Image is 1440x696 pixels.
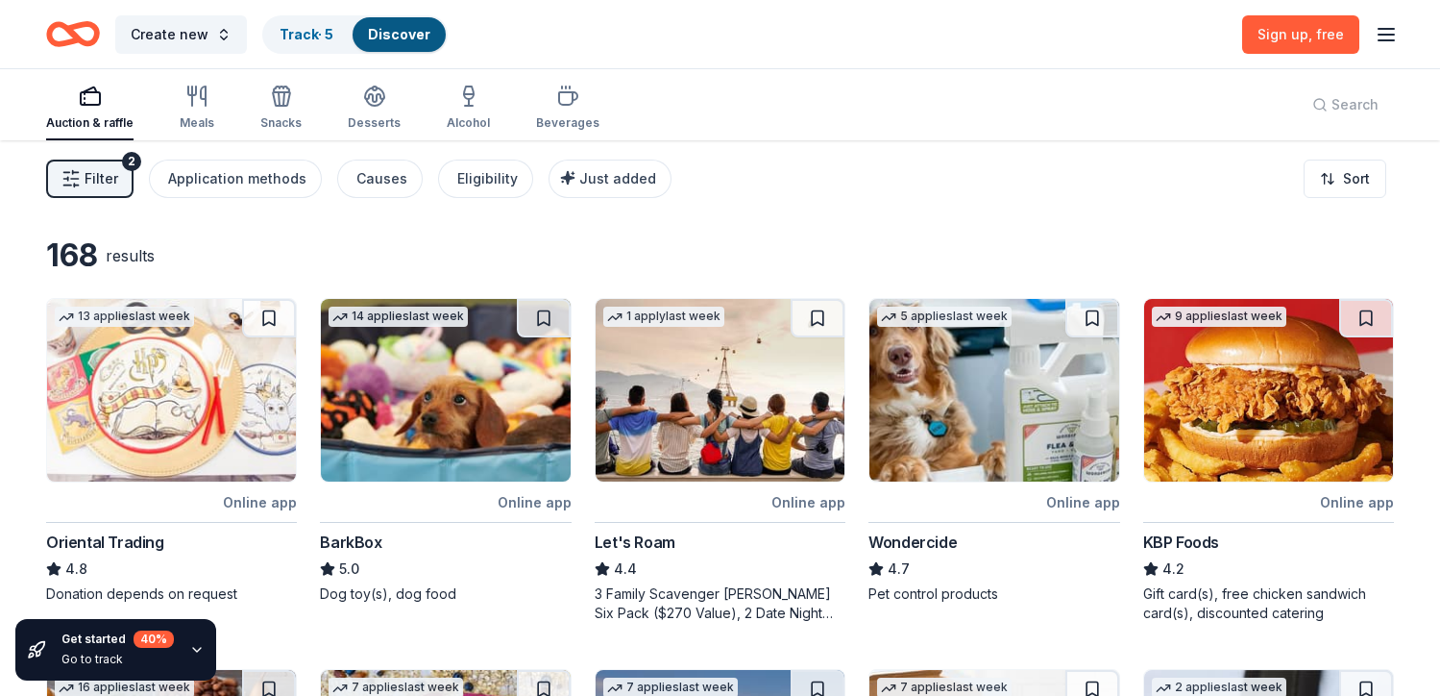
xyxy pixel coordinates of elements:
[46,115,134,131] div: Auction & raffle
[134,631,174,648] div: 40 %
[1162,558,1184,581] span: 4.2
[223,490,297,514] div: Online app
[603,307,724,327] div: 1 apply last week
[356,167,407,190] div: Causes
[348,77,401,140] button: Desserts
[1143,584,1394,623] div: Gift card(s), free chicken sandwich card(s), discounted catering
[549,160,671,198] button: Just added
[868,584,1119,604] div: Pet control products
[321,299,570,482] img: Image for BarkBox
[260,115,302,131] div: Snacks
[595,298,845,623] a: Image for Let's Roam1 applylast weekOnline appLet's Roam4.43 Family Scavenger [PERSON_NAME] Six P...
[888,558,910,581] span: 4.7
[771,490,845,514] div: Online app
[1143,298,1394,623] a: Image for KBP Foods9 applieslast weekOnline appKBP Foods4.2Gift card(s), free chicken sandwich ca...
[46,531,164,554] div: Oriental Trading
[46,584,297,604] div: Donation depends on request
[47,299,296,482] img: Image for Oriental Trading
[596,299,844,482] img: Image for Let's Roam
[1304,160,1386,198] button: Sort
[1343,167,1370,190] span: Sort
[1308,26,1344,42] span: , free
[614,558,637,581] span: 4.4
[46,12,100,57] a: Home
[868,531,957,554] div: Wondercide
[46,298,297,604] a: Image for Oriental Trading13 applieslast weekOnline appOriental Trading4.8Donation depends on req...
[1144,299,1393,482] img: Image for KBP Foods
[1143,531,1219,554] div: KBP Foods
[457,167,518,190] div: Eligibility
[168,167,306,190] div: Application methods
[280,26,333,42] a: Track· 5
[46,77,134,140] button: Auction & raffle
[447,77,490,140] button: Alcohol
[447,115,490,131] div: Alcohol
[85,167,118,190] span: Filter
[536,115,599,131] div: Beverages
[122,152,141,171] div: 2
[260,77,302,140] button: Snacks
[869,299,1118,482] img: Image for Wondercide
[536,77,599,140] button: Beverages
[320,298,571,604] a: Image for BarkBox14 applieslast weekOnline appBarkBox5.0Dog toy(s), dog food
[579,170,656,186] span: Just added
[877,307,1012,327] div: 5 applies last week
[1320,490,1394,514] div: Online app
[1046,490,1120,514] div: Online app
[1152,307,1286,327] div: 9 applies last week
[337,160,423,198] button: Causes
[329,307,468,327] div: 14 applies last week
[55,307,194,327] div: 13 applies last week
[262,15,448,54] button: Track· 5Discover
[868,298,1119,604] a: Image for Wondercide5 applieslast weekOnline appWondercide4.7Pet control products
[106,244,155,267] div: results
[320,584,571,604] div: Dog toy(s), dog food
[46,236,98,275] div: 168
[61,652,174,667] div: Go to track
[595,531,675,554] div: Let's Roam
[61,631,174,648] div: Get started
[180,77,214,140] button: Meals
[180,115,214,131] div: Meals
[368,26,430,42] a: Discover
[339,558,359,581] span: 5.0
[65,558,87,581] span: 4.8
[320,531,381,554] div: BarkBox
[149,160,322,198] button: Application methods
[498,490,572,514] div: Online app
[1242,15,1359,54] a: Sign up, free
[115,15,247,54] button: Create new
[131,23,208,46] span: Create new
[438,160,533,198] button: Eligibility
[348,115,401,131] div: Desserts
[595,584,845,623] div: 3 Family Scavenger [PERSON_NAME] Six Pack ($270 Value), 2 Date Night Scavenger [PERSON_NAME] Two ...
[1257,26,1344,42] span: Sign up
[46,160,134,198] button: Filter2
